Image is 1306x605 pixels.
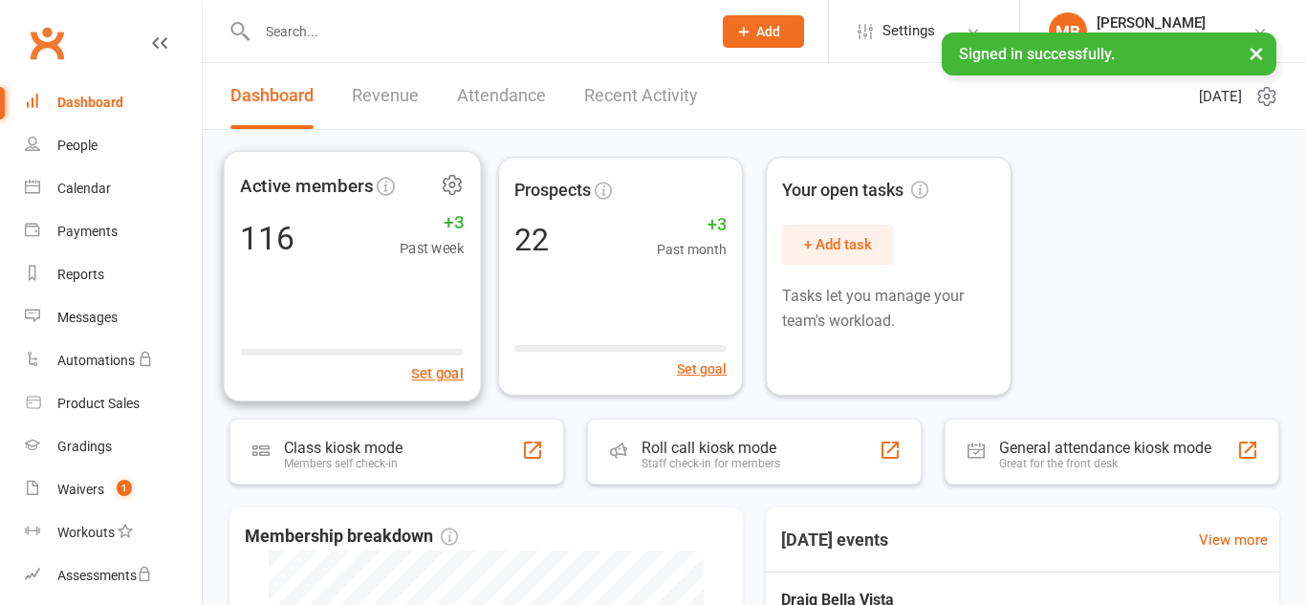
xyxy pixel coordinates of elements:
[25,511,202,554] a: Workouts
[57,568,152,583] div: Assessments
[25,382,202,425] a: Product Sales
[57,525,115,540] div: Workouts
[284,439,403,457] div: Class kiosk mode
[251,18,698,45] input: Search...
[352,63,419,129] a: Revenue
[514,225,549,255] div: 22
[514,177,591,205] span: Prospects
[766,523,903,557] h3: [DATE] events
[882,10,935,53] span: Settings
[57,267,104,282] div: Reports
[57,310,118,325] div: Messages
[25,167,202,210] a: Calendar
[25,425,202,468] a: Gradings
[1199,529,1268,551] a: View more
[57,138,98,153] div: People
[959,45,1115,63] span: Signed in successfully.
[1097,14,1206,32] div: [PERSON_NAME]
[240,171,373,200] span: Active members
[284,457,403,470] div: Members self check-in
[240,222,294,254] div: 116
[1239,32,1273,74] button: ×
[25,339,202,382] a: Automations
[642,439,780,457] div: Roll call kiosk mode
[1097,32,1206,49] div: Draig Bella Vista
[677,358,727,379] button: Set goal
[25,81,202,124] a: Dashboard
[25,554,202,597] a: Assessments
[57,482,104,497] div: Waivers
[25,253,202,296] a: Reports
[756,24,780,39] span: Add
[1049,12,1087,51] div: MB
[25,296,202,339] a: Messages
[723,15,804,48] button: Add
[230,63,314,129] a: Dashboard
[657,211,727,239] span: +3
[117,480,132,496] span: 1
[999,457,1211,470] div: Great for the front desk
[25,124,202,167] a: People
[782,284,995,333] p: Tasks let you manage your team's workload.
[57,353,135,368] div: Automations
[57,224,118,239] div: Payments
[57,439,112,454] div: Gradings
[245,523,458,551] span: Membership breakdown
[400,208,464,237] span: +3
[23,19,71,67] a: Clubworx
[657,239,727,260] span: Past month
[57,396,140,411] div: Product Sales
[782,225,894,265] button: + Add task
[57,181,111,196] div: Calendar
[400,237,464,260] span: Past week
[411,362,464,385] button: Set goal
[457,63,546,129] a: Attendance
[782,177,928,205] span: Your open tasks
[584,63,698,129] a: Recent Activity
[25,468,202,511] a: Waivers 1
[999,439,1211,457] div: General attendance kiosk mode
[1199,85,1242,108] span: [DATE]
[57,95,123,110] div: Dashboard
[642,457,780,470] div: Staff check-in for members
[25,210,202,253] a: Payments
